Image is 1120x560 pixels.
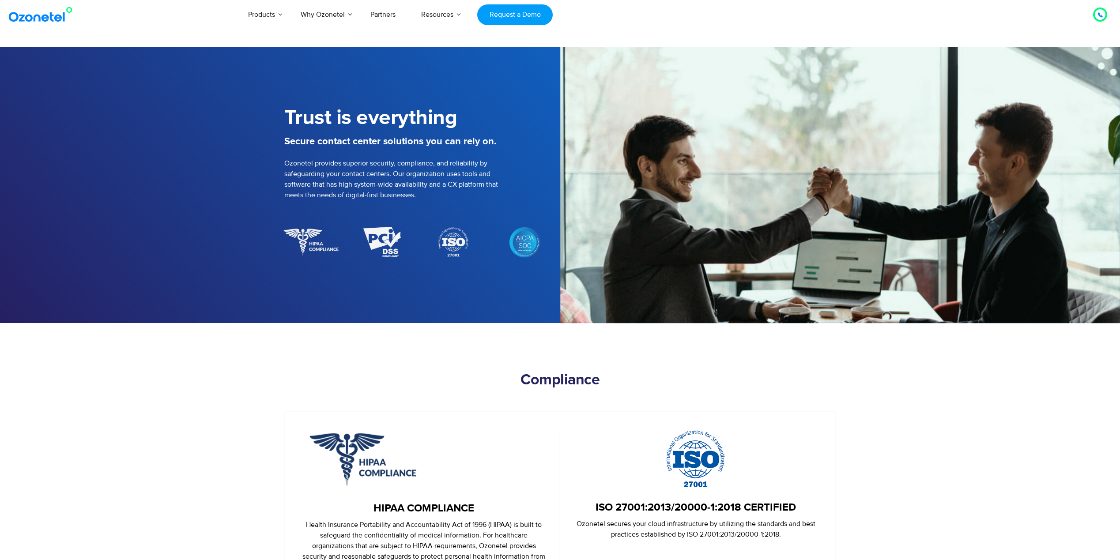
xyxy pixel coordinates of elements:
a: Request a Demo [477,4,553,25]
img: Brand Name : Brand Short Description Type Here. [282,227,340,258]
a: Brand Name : Brand Short Description Type Here. [418,220,489,264]
a: ISO 27001:2013/20000-1:2018 CERTIFIED [596,501,796,514]
h2: Compliance [284,372,836,389]
img: Brand Name : Brand Short Description Type Here. [363,227,401,258]
h5: Secure contact center solutions you can rely on. [284,135,560,149]
p: Ozonetel secures your cloud infrastructure by utilizing the standards and best practices establis... [573,519,818,540]
img: Brand Name : Brand Short Description Type Here. [509,227,540,258]
p: Ozonetel provides superior security, compliance, and reliability by safeguarding your contact cen... [284,158,560,200]
h5: HIPAA COMPLIANCE [302,502,546,515]
img: Brand Name : Brand Short Description Type Here. [438,227,468,258]
a: Brand Name : Brand Short Description Type Here. [347,220,418,264]
h1: Trust is everything [284,106,560,130]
